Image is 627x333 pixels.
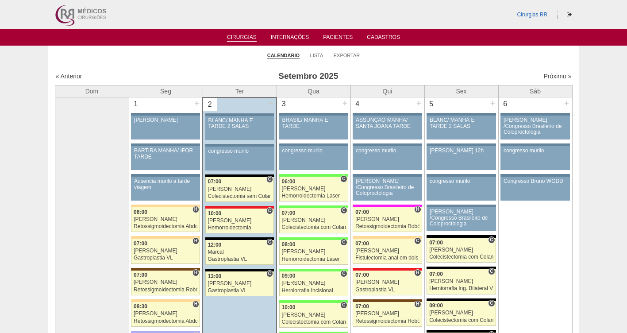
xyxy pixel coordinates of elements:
div: [PERSON_NAME] [429,279,493,284]
span: Hospital [192,301,199,308]
a: Cadastros [367,34,400,43]
div: BLANC/ MANHÃ E TARDE 2 SALAS [208,118,271,129]
div: Key: Bartira [131,236,200,239]
a: Lista [310,52,323,58]
div: BRASIL/ MANHÃ E TARDE [282,117,345,129]
div: Key: Bartira [131,205,200,207]
div: [PERSON_NAME] /Congresso Brasileiro de Coloproctologia [504,117,567,135]
div: Congresso Bruno WGDD [504,178,567,184]
div: Key: Blanc [427,267,496,269]
span: Consultório [340,239,347,246]
a: BLANC/ MANHÃ E TARDE 2 SALAS [427,116,496,139]
div: Key: Aviso [427,113,496,116]
div: [PERSON_NAME] [134,279,197,285]
span: Hospital [414,301,421,308]
a: H 07:00 [PERSON_NAME] Gastroplastia VL [353,271,422,295]
span: 10:00 [208,210,222,217]
h3: Setembro 2025 [179,70,437,83]
span: 06:00 [282,178,296,185]
div: Retossigmoidectomia Abdominal VL [134,224,197,229]
div: [PERSON_NAME] [134,217,197,222]
div: Key: Santa Joana [131,268,200,271]
div: Key: Aviso [353,143,422,146]
a: C 07:00 [PERSON_NAME] Fistulectomia anal em dois tempos [353,239,422,263]
div: Colecistectomia sem Colangiografia VL [208,194,272,199]
div: Key: Aviso [131,113,200,116]
a: congresso murilo [205,147,274,170]
a: C 09:00 [PERSON_NAME] Herniorrafia Incisional [279,271,348,296]
div: [PERSON_NAME] [355,248,419,254]
div: Key: Assunção [205,206,274,209]
a: congresso murilo [427,177,496,201]
div: [PERSON_NAME] [134,311,197,317]
div: Key: Blanc [205,237,274,240]
div: Hemorroidectomia Laser [282,256,346,262]
div: congresso murilo [282,148,345,154]
span: 07:00 [134,272,147,278]
div: Key: Blanc [205,269,274,271]
div: Key: Santa Joana [353,299,422,302]
i: Sair [567,12,572,17]
a: C 07:00 [PERSON_NAME] Colecistectomia com Colangiografia VL [427,238,496,263]
div: Key: Pro Matre [353,205,422,207]
span: 07:00 [282,210,296,216]
a: Próximo » [543,73,571,80]
th: Qui [350,85,424,97]
div: Colecistectomia com Colangiografia VL [282,319,346,325]
span: Consultório [340,175,347,182]
div: Herniorrafia Incisional [282,288,346,294]
div: Gastroplastia VL [355,287,419,293]
a: C 09:00 [PERSON_NAME] Colecistectomia com Colangiografia VL [427,301,496,326]
div: Marcal [208,249,272,255]
span: Consultório [414,237,421,244]
a: [PERSON_NAME] 12h [427,146,496,170]
div: congresso murilo [356,148,419,154]
div: [PERSON_NAME] /Congresso Brasileiro de Coloproctologia [430,209,493,227]
span: 07:00 [355,240,369,247]
div: [PERSON_NAME] [282,217,346,223]
div: Key: Brasil [279,237,348,240]
span: 07:00 [429,240,443,246]
div: Retossigmoidectomia Abdominal VL [134,318,197,324]
th: Qua [277,85,350,97]
a: H 07:00 [PERSON_NAME] Retossigmoidectomia Robótica [353,207,422,232]
span: Consultório [488,300,495,307]
a: C 12:00 Marcal Gastroplastia VL [205,240,274,265]
div: Gastroplastia VL [208,288,272,294]
div: Key: Aviso [353,113,422,116]
div: Key: Aviso [427,143,496,146]
a: C 10:00 [PERSON_NAME] Hemorroidectomia [205,209,274,233]
a: C 13:00 [PERSON_NAME] Gastroplastia VL [205,271,274,296]
span: Consultório [266,239,273,246]
div: + [415,97,423,109]
div: Hemorroidectomia Laser [282,193,346,199]
div: Key: Aviso [500,113,569,116]
div: congresso murilo [208,148,271,154]
div: [PERSON_NAME] [355,279,419,285]
div: 1 [129,97,143,111]
a: C 10:00 [PERSON_NAME] Colecistectomia com Colangiografia VL [279,303,348,328]
a: Cirurgias RR [517,12,547,18]
a: H 07:00 [PERSON_NAME] Retossigmoidectomia Robótica [353,302,422,327]
div: + [563,97,570,109]
div: 6 [499,97,512,111]
div: Key: Blanc [427,330,496,333]
div: [PERSON_NAME] [208,218,272,224]
div: [PERSON_NAME] [134,117,197,123]
a: H 07:00 [PERSON_NAME] Retossigmoidectomia Robótica [131,271,200,295]
div: congresso murilo [504,148,567,154]
div: Key: Brasil [279,174,348,177]
div: + [341,97,349,109]
th: Sáb [498,85,572,97]
div: Colecistectomia com Colangiografia VL [282,225,346,230]
a: BRASIL/ MANHÃ E TARDE [279,116,348,139]
div: 2 [203,98,217,111]
th: Seg [129,85,203,97]
span: 07:00 [355,303,369,310]
span: Hospital [192,206,199,213]
div: Key: Aviso [353,174,422,177]
div: Key: Blanc [205,174,274,177]
div: + [267,98,274,109]
div: [PERSON_NAME] [134,248,197,254]
span: Hospital [192,269,199,276]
